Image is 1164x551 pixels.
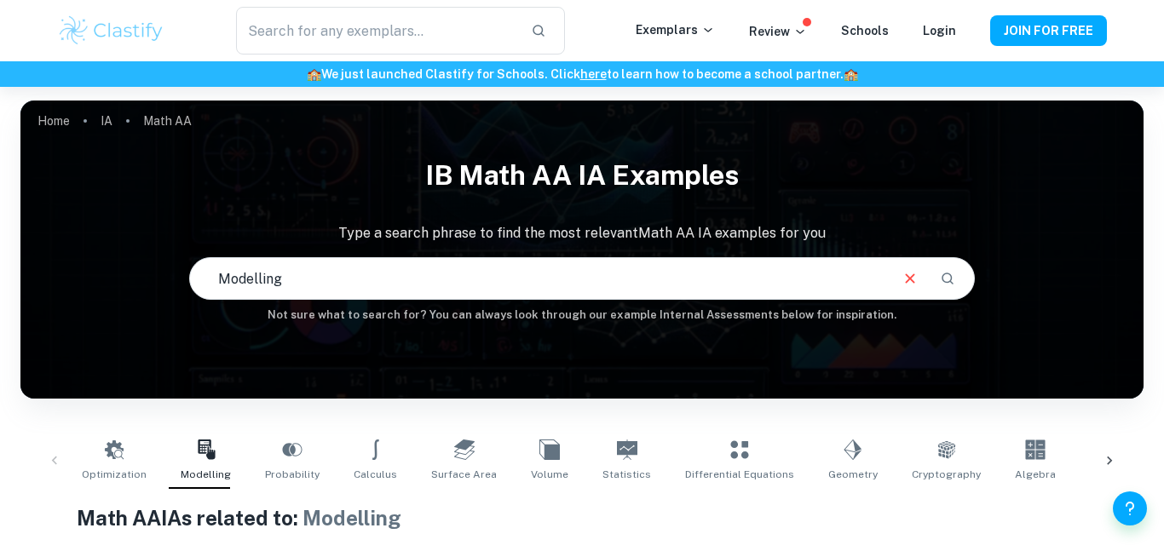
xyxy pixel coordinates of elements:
a: Schools [841,24,889,37]
a: Home [37,109,70,133]
span: 🏫 [844,67,858,81]
a: Login [923,24,956,37]
p: Exemplars [636,20,715,39]
h1: IB Math AA IA examples [20,148,1144,203]
span: Modelling [181,467,231,482]
span: Probability [265,467,320,482]
span: Algebra [1015,467,1056,482]
button: Clear [894,262,926,295]
button: Help and Feedback [1113,491,1147,525]
span: Calculus [354,467,397,482]
a: IA [101,109,112,133]
span: 🏫 [307,67,321,81]
span: Geometry [828,467,878,482]
p: Type a search phrase to find the most relevant Math AA IA examples for you [20,223,1144,244]
button: JOIN FOR FREE [990,15,1107,46]
span: Surface Area [431,467,497,482]
img: Clastify logo [57,14,165,48]
span: Cryptography [912,467,981,482]
p: Math AA [143,112,192,130]
a: here [580,67,607,81]
input: Search for any exemplars... [236,7,517,55]
span: Modelling [303,506,401,530]
span: Optimization [82,467,147,482]
button: Search [933,264,962,293]
p: Review [749,22,807,41]
h1: Math AA IAs related to: [77,502,1087,533]
h6: We just launched Clastify for Schools. Click to learn how to become a school partner. [3,65,1161,83]
h6: Not sure what to search for? You can always look through our example Internal Assessments below f... [20,307,1144,324]
span: Statistics [602,467,651,482]
span: Differential Equations [685,467,794,482]
input: E.g. modelling a logo, player arrangements, shape of an egg... [190,255,888,302]
span: Volume [531,467,568,482]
